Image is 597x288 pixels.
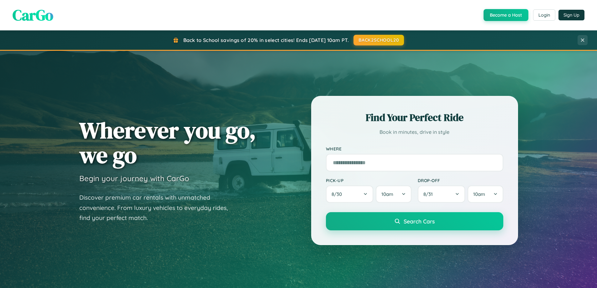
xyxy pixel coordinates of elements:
span: 10am [473,191,485,197]
h3: Begin your journey with CarGo [79,174,189,183]
button: 10am [376,186,411,203]
h2: Find Your Perfect Ride [326,111,503,124]
button: Become a Host [484,9,528,21]
label: Drop-off [418,178,503,183]
span: 10am [381,191,393,197]
button: Login [533,9,555,21]
span: CarGo [13,5,53,25]
span: 8 / 31 [423,191,436,197]
label: Pick-up [326,178,411,183]
span: 8 / 30 [332,191,345,197]
h1: Wherever you go, we go [79,118,256,167]
span: Search Cars [404,218,435,225]
p: Discover premium car rentals with unmatched convenience. From luxury vehicles to everyday rides, ... [79,192,236,223]
button: 8/31 [418,186,465,203]
span: Back to School savings of 20% in select cities! Ends [DATE] 10am PT. [183,37,349,43]
p: Book in minutes, drive in style [326,128,503,137]
button: 10am [468,186,503,203]
button: BACK2SCHOOL20 [353,35,404,45]
label: Where [326,146,503,151]
button: 8/30 [326,186,374,203]
button: Search Cars [326,212,503,230]
button: Sign Up [558,10,584,20]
